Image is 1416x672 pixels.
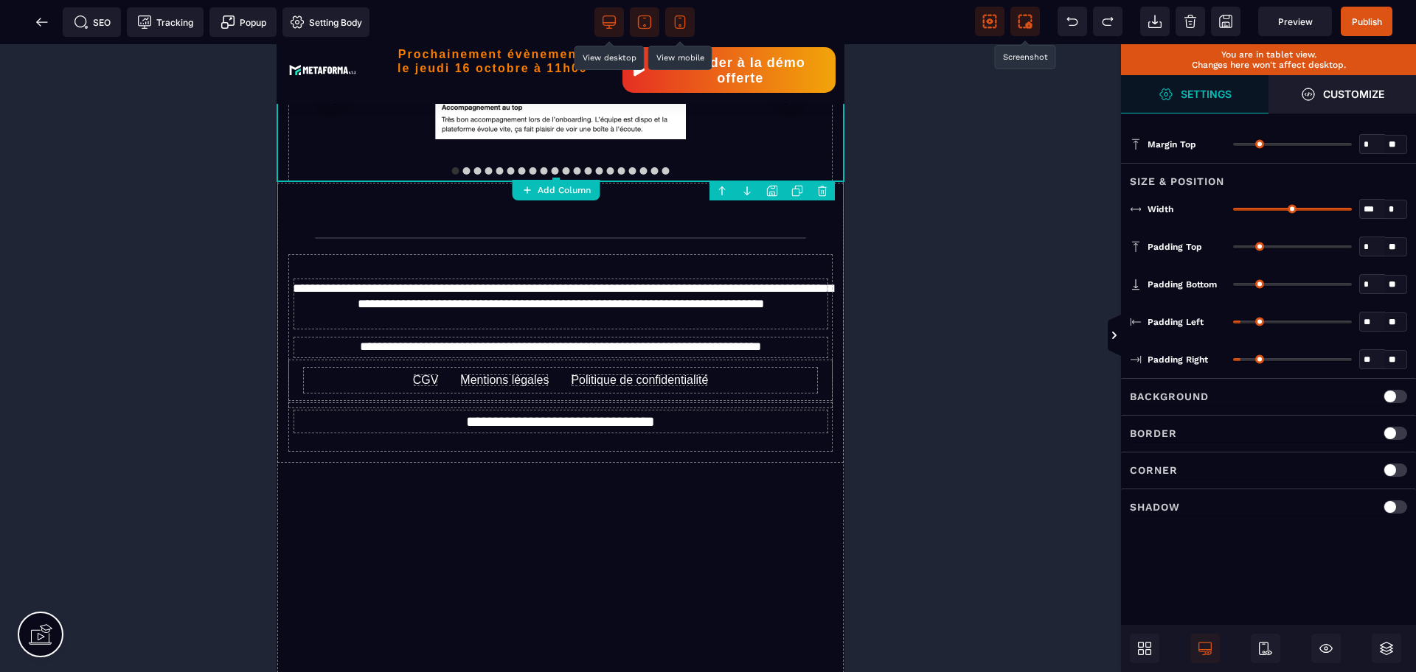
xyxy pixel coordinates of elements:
[1140,7,1170,36] span: Open Import Webpage
[1278,16,1313,27] span: Preview
[1148,139,1196,150] span: Margin Top
[13,18,82,33] img: 8fa9e2e868b1947d56ac74b6bb2c0e33_logo-meta-v1-2.fcd3b35b.svg
[1148,203,1173,215] span: Width
[1181,88,1232,99] strong: Settings
[1311,634,1341,663] span: Cmd Hidden Block
[1121,75,1268,113] span: Open Style Manager
[86,3,346,49] h2: Prochainement évènement le jeudi 16 octobre à 11h00
[1128,60,1409,70] p: Changes here won't affect desktop.
[1130,424,1177,442] p: Border
[209,7,277,37] span: Create Alert Modal
[1352,16,1382,27] span: Publish
[1130,461,1178,479] p: Corner
[1176,7,1205,36] span: Clear
[630,7,659,37] span: View tablet
[1130,634,1159,663] span: Open Blocks
[294,329,431,343] div: Politique de confidentialité
[1130,388,1209,405] p: Background
[63,7,121,37] span: Seo meta data
[1148,354,1208,365] span: Padding Right
[1211,7,1240,36] span: Save
[137,15,193,29] span: Tracking
[1148,279,1217,290] span: Padding Bottom
[1268,75,1416,113] span: Open Style Manager
[1372,634,1401,663] span: Open Sub Layers
[136,329,162,343] div: CGV
[1148,316,1204,328] span: Padding Left
[346,3,559,49] button: Accéder à la démo offerte
[1190,634,1220,663] span: Is Show Desktop
[665,7,695,37] span: View mobile
[1323,88,1384,99] strong: Customize
[74,15,111,29] span: SEO
[1341,7,1392,36] span: Save
[1121,163,1416,190] div: Size & Position
[538,185,591,195] strong: Add Column
[1121,314,1136,358] span: Toggle Views
[282,7,369,37] span: Favicon
[594,7,624,37] span: View desktop
[27,7,57,37] span: Back
[290,15,362,29] span: Setting Body
[975,7,1004,36] span: View components
[1258,7,1332,36] span: Preview
[1128,49,1409,60] p: You are in tablet view.
[1251,634,1280,663] span: Is Show Mobile
[1058,7,1087,36] span: Undo
[184,329,272,343] div: Mentions légales
[1130,498,1180,516] p: Shadow
[127,7,204,37] span: Tracking code
[1010,7,1040,36] span: Screenshot
[1093,7,1122,36] span: Redo
[221,15,266,29] span: Popup
[1148,241,1202,253] span: Padding Top
[512,180,600,200] button: Add Column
